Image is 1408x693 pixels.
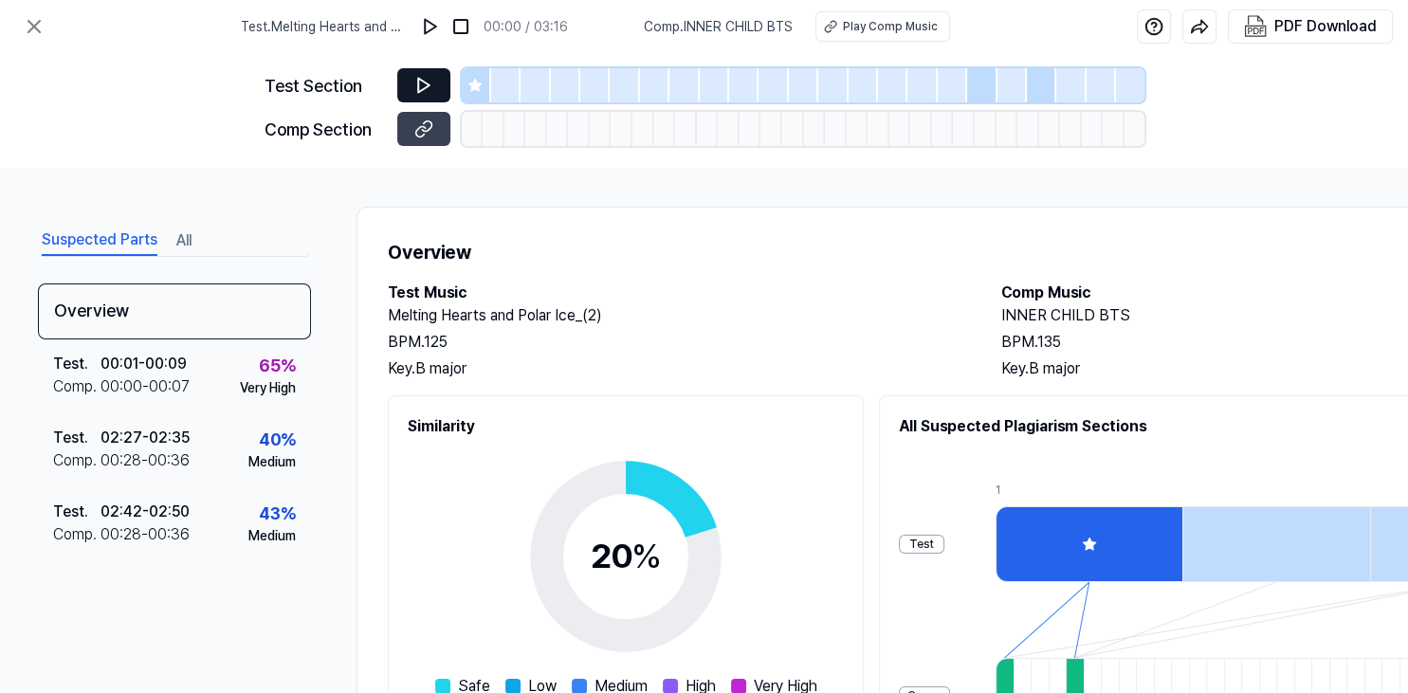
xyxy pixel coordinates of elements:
img: share [1190,17,1209,36]
div: 1 [996,482,1182,499]
div: Medium [248,452,296,472]
div: 43 % [259,501,296,526]
img: play [421,17,440,36]
button: All [176,226,192,256]
div: Play Comp Music [843,18,938,35]
button: PDF Download [1240,10,1381,43]
div: Medium [248,526,296,546]
span: % [631,536,662,576]
div: Very High [240,378,296,398]
div: 00:28 - 00:36 [101,523,190,546]
div: BPM. 125 [388,331,963,354]
div: Key. B major [388,357,963,380]
div: Overview [38,283,311,339]
img: help [1144,17,1163,36]
div: Test . [53,501,101,523]
div: Comp Section [265,117,386,142]
div: 20 [591,531,662,582]
div: 00:01 - 00:09 [101,353,187,375]
div: PDF Download [1274,14,1377,39]
img: stop [451,17,470,36]
div: 00:28 - 00:36 [101,449,190,472]
img: PDF Download [1244,15,1267,38]
div: 00:00 - 00:07 [101,375,190,398]
div: 40 % [259,427,296,452]
div: 00:00 / 03:16 [484,17,568,37]
div: Comp . [53,375,101,398]
div: Test [899,535,944,554]
div: Test Section [265,73,386,99]
div: Test . [53,427,101,449]
div: Comp . [53,523,101,546]
div: 65 % [259,353,296,378]
div: 02:27 - 02:35 [101,427,190,449]
h2: Melting Hearts and Polar Ice_(2) [388,304,963,327]
h2: Similarity [408,415,844,438]
h2: Test Music [388,282,963,304]
div: Test . [53,353,101,375]
button: Play Comp Music [815,11,950,42]
button: Suspected Parts [42,226,157,256]
span: Comp . INNER CHILD BTS [644,17,793,37]
div: 02:42 - 02:50 [101,501,190,523]
div: Comp . [53,449,101,472]
span: Test . Melting Hearts and Polar Ice_(2) [241,17,408,37]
